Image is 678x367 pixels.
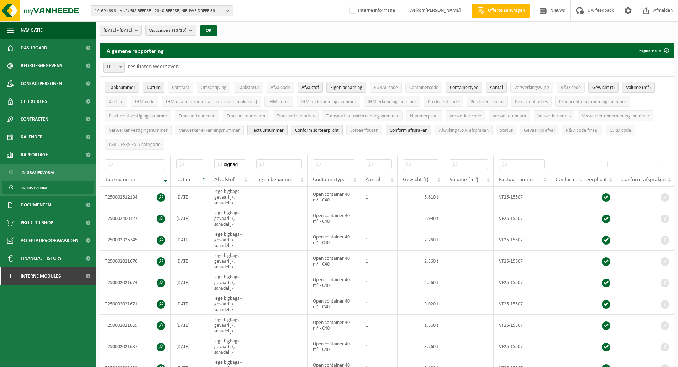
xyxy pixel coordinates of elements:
button: TaaknummerTaaknummer: Activate to remove sorting [105,82,139,93]
button: IHM ondernemingsnummerIHM ondernemingsnummer: Activate to sort [297,96,360,107]
td: 1 [360,229,398,251]
td: 1 [360,293,398,315]
span: Taakstatus [238,85,259,90]
span: Producent code [428,99,459,105]
td: lege bigbags - gevaarlijk, schadelijk [209,336,251,357]
button: IHM codeIHM code: Activate to sort [131,96,158,107]
td: Open container 40 m³ - C40 [308,251,360,272]
span: Conform sorteerplicht [556,177,607,183]
button: Gewicht (t)Gewicht (t): Activate to sort [588,82,619,93]
span: Contracten [21,110,48,128]
button: Verwerker ondernemingsnummerVerwerker ondernemingsnummer: Activate to sort [578,110,653,121]
td: 2,560 t [398,272,444,293]
td: 1 [360,336,398,357]
button: FactuurnummerFactuurnummer: Activate to sort [247,125,288,135]
button: Volume (m³)Volume (m³): Activate to sort [622,82,655,93]
button: NummerplaatNummerplaat: Activate to sort [406,110,442,121]
span: Producent adres [515,99,548,105]
button: Transporteur adresTransporteur adres: Activate to sort [273,110,319,121]
span: CSRD ESRS E5-5 categorie [109,142,161,147]
span: Producent vestigingsnummer [109,114,167,119]
span: Afvalstof [301,85,319,90]
button: IHM erkenningsnummerIHM erkenningsnummer: Activate to sort [364,96,420,107]
button: StatusStatus: Activate to sort [496,125,516,135]
button: Verwerker adresVerwerker adres: Activate to sort [534,110,574,121]
button: Transporteur naamTransporteur naam: Activate to sort [223,110,269,121]
span: Conform sorteerplicht [295,128,339,133]
span: Contactpersonen [21,75,62,93]
span: IHM ondernemingsnummer [301,99,356,105]
button: Producent ondernemingsnummerProducent ondernemingsnummer: Activate to sort [555,96,630,107]
button: Gevaarlijk afval : Activate to sort [520,125,558,135]
span: Dashboard [21,39,47,57]
span: Afvalcode [270,85,290,90]
span: Aantal [490,85,503,90]
td: 5,610 t [398,187,444,208]
td: [DATE] [171,208,209,229]
button: Exporteren [634,43,674,58]
button: OK [200,25,217,36]
button: Producent vestigingsnummerProducent vestigingsnummer: Activate to sort [105,110,171,121]
span: Taaknummer [105,177,136,183]
span: IHM code [135,99,154,105]
span: Conform afspraken [621,177,666,183]
button: Verwerker vestigingsnummerVerwerker vestigingsnummer: Activate to sort [105,125,172,135]
button: Transporteur ondernemingsnummerTransporteur ondernemingsnummer : Activate to sort [322,110,403,121]
span: R&D code [561,85,581,90]
span: Interne modules [21,267,61,285]
span: Acceptatievoorwaarden [21,232,78,250]
span: Eigen benaming [256,177,294,183]
button: IHM adresIHM adres: Activate to sort [264,96,293,107]
td: VF25-15507 [494,293,550,315]
span: Verwerker naam [493,114,526,119]
td: 3,760 t [398,336,444,357]
span: Andere [109,99,123,105]
td: VF25-15507 [494,208,550,229]
button: VerwerkingswijzeVerwerkingswijze: Activate to sort [510,82,553,93]
span: Conform afspraken [390,128,427,133]
span: Rapportage [21,146,48,164]
strong: [PERSON_NAME] [425,8,461,13]
td: lege bigbags - gevaarlijk, schadelijk [209,187,251,208]
span: Financial History [21,250,62,267]
td: 1,560 t [398,315,444,336]
button: AantalAantal: Activate to sort [486,82,507,93]
span: Product Shop [21,214,53,232]
td: lege bigbags - gevaarlijk, schadelijk [209,315,251,336]
td: T250002021674 [100,272,171,293]
button: Verwerker naamVerwerker naam: Activate to sort [489,110,530,121]
span: Gevaarlijk afval [524,128,555,133]
span: IHM adres [268,99,289,105]
span: Transporteur ondernemingsnummer [326,114,399,119]
button: Producent naamProducent naam: Activate to sort [467,96,508,107]
span: IHM naam (inzamelaar, handelaar, makelaar) [166,99,257,105]
td: Open container 40 m³ - C40 [308,293,360,315]
span: IHM erkenningsnummer [368,99,416,105]
span: Volume (m³) [450,177,478,183]
td: 1 [360,272,398,293]
span: Transporteur code [179,114,215,119]
button: Vestigingen(13/13) [145,25,196,36]
label: Interne informatie [348,5,395,16]
span: Containertype [313,177,346,183]
td: Open container 40 m³ - C40 [308,336,360,357]
button: Transporteur codeTransporteur code: Activate to sort [175,110,219,121]
span: Gebruikers [21,93,47,110]
button: R&D code finaalR&amp;D code finaal: Activate to sort [562,125,602,135]
span: Afvalstof [214,177,235,183]
button: ContractContract: Activate to sort [168,82,193,93]
span: Nummerplaat [410,114,438,119]
td: 1 [360,315,398,336]
td: lege bigbags - gevaarlijk, schadelijk [209,293,251,315]
span: In grafiekvorm [22,166,54,179]
button: AndereAndere: Activate to sort [105,96,127,107]
label: resultaten weergeven [128,64,179,69]
button: Producent codeProducent code: Activate to sort [424,96,463,107]
a: In grafiekvorm [2,166,94,179]
span: Documenten [21,196,51,214]
td: VF25-15507 [494,336,550,357]
td: VF25-15507 [494,229,550,251]
span: R&D code finaal [566,128,598,133]
span: Verwerker erkenningsnummer [179,128,240,133]
button: [DATE] - [DATE] [100,25,142,36]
